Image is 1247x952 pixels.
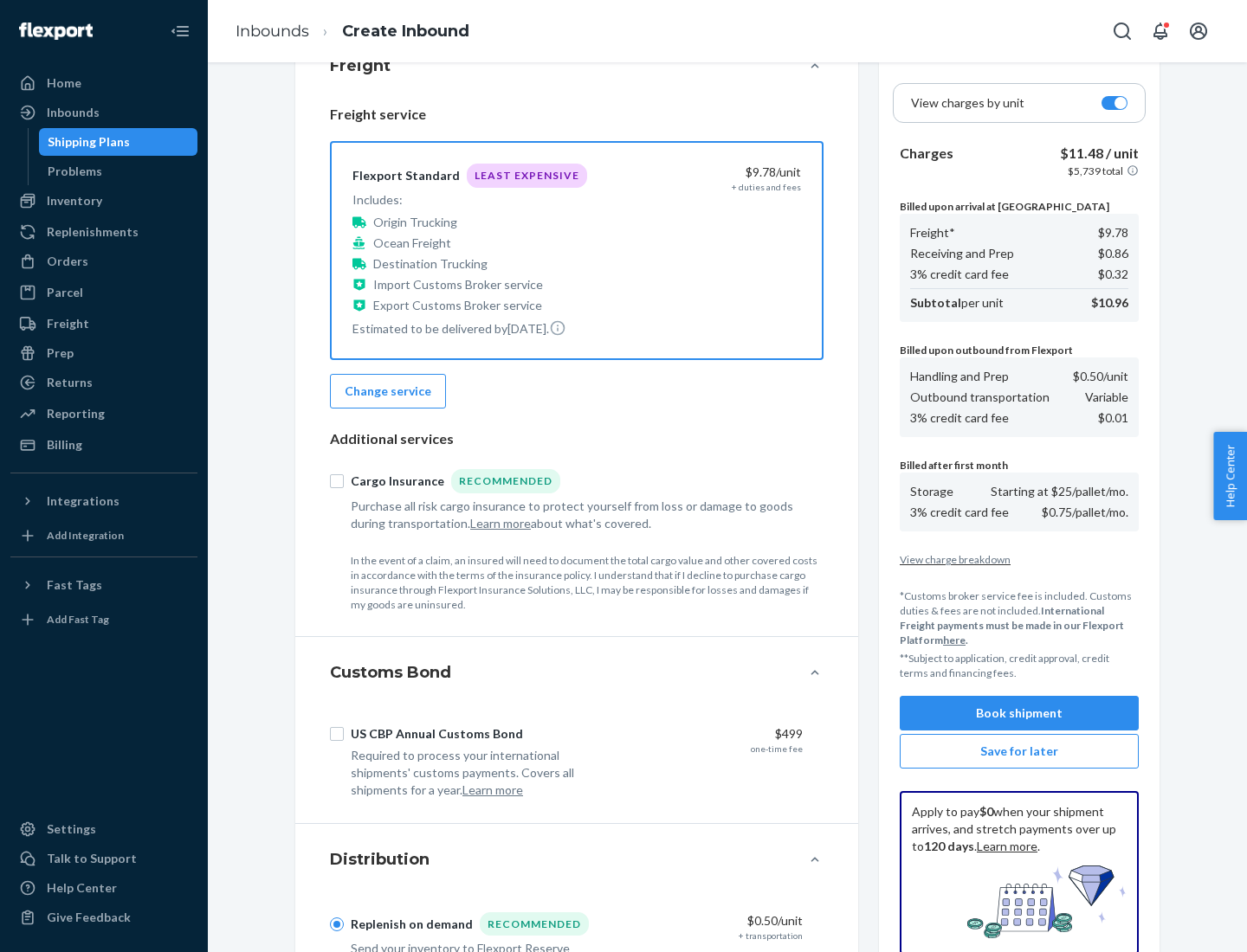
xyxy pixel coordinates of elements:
[48,163,102,180] div: Problems
[1042,504,1128,521] p: $0.75/pallet/mo.
[900,651,1139,680] p: **Subject to application, credit approval, credit terms and financing fees.
[751,743,803,755] div: one-time fee
[910,389,1050,406] p: Outbound transportation
[10,845,197,872] a: Talk to Support
[1098,266,1128,283] p: $0.32
[739,929,803,942] div: + transportation
[910,294,1004,312] p: per unit
[470,515,531,532] button: Learn more
[352,191,587,209] p: Includes:
[979,804,993,819] b: $0
[910,504,1009,521] p: 3% credit card fee
[10,69,197,97] a: Home
[352,319,587,338] p: Estimated to be delivered by [DATE] .
[10,400,197,428] a: Reporting
[10,218,197,246] a: Replenishments
[47,104,100,121] div: Inbounds
[462,782,523,799] button: Learn more
[47,612,109,627] div: Add Fast Tag
[910,245,1014,262] p: Receiving and Prep
[47,405,105,422] div: Reporting
[900,589,1139,648] p: *Customs broker service fee is included. Customs duties & fees are not included.
[10,248,197,275] a: Orders
[330,105,824,125] p: Freight service
[1098,409,1128,427] p: $0.01
[1181,14,1216,48] button: Open account menu
[1098,224,1128,241] p: $9.78
[330,727,344,741] input: US CBP Annual Customs Bond
[924,839,974,853] b: 120 days
[47,74,81,92] div: Home
[351,473,444,490] div: Cargo Insurance
[47,820,96,838] div: Settings
[911,94,1024,112] p: View charges by unit
[47,909,131,926] div: Give Feedback
[47,315,89,332] div: Freight
[977,839,1037,853] a: Learn more
[623,912,803,929] div: $0.50 /unit
[900,145,953,161] b: Charges
[10,339,197,367] a: Prep
[1085,389,1128,406] p: Variable
[373,255,488,273] p: Destination Trucking
[10,815,197,843] a: Settings
[373,297,542,314] p: Export Customs Broker service
[330,661,451,684] h4: Customs Bond
[1073,368,1128,385] p: $0.50 /unit
[222,6,483,57] ol: breadcrumbs
[900,734,1139,769] button: Save for later
[623,725,803,743] div: $499
[910,483,953,500] p: Storage
[910,295,961,310] b: Subtotal
[900,604,1124,646] b: International Freight payments must be made in our Flexport Platform .
[352,167,460,184] div: Flexport Standard
[900,696,1139,730] button: Book shipment
[47,374,93,391] div: Returns
[1213,432,1247,520] span: Help Center
[330,374,446,408] button: Change service
[39,128,198,156] a: Shipping Plans
[351,725,523,743] div: US CBP Annual Customs Bond
[330,848,430,871] h4: Distribution
[47,436,82,453] div: Billing
[373,276,543,293] p: Import Customs Broker service
[900,552,1139,567] button: View charge breakdown
[1091,294,1128,312] p: $10.96
[330,429,824,449] p: Additional services
[351,553,824,613] p: In the event of a claim, an insured will need to document the total cargo value and other covered...
[47,850,137,867] div: Talk to Support
[480,912,589,936] div: Recommended
[621,164,801,181] div: $9.78 /unit
[330,474,344,488] input: Cargo InsuranceRecommended
[10,279,197,306] a: Parcel
[10,571,197,599] button: Fast Tags
[47,492,120,510] div: Integrations
[10,874,197,902] a: Help Center
[10,904,197,931] button: Give Feedback
[47,576,102,594] div: Fast Tags
[351,916,473,933] div: Replenish on demand
[47,253,88,270] div: Orders
[48,133,130,151] div: Shipping Plans
[10,487,197,515] button: Integrations
[1068,164,1123,178] p: $5,739 total
[10,310,197,338] a: Freight
[1098,245,1128,262] p: $0.86
[47,344,74,362] div: Prep
[351,498,803,532] div: Purchase all risk cargo insurance to protect yourself from loss or damage to goods during transpo...
[910,368,1009,385] p: Handling and Prep
[1105,14,1140,48] button: Open Search Box
[10,99,197,126] a: Inbounds
[163,14,197,48] button: Close Navigation
[330,55,391,77] h4: Freight
[991,483,1128,500] p: Starting at $25/pallet/mo.
[351,747,609,799] div: Required to process your international shipments' customs payments. Covers all shipments for a year.
[47,223,139,241] div: Replenishments
[47,284,83,301] div: Parcel
[467,164,587,187] div: Least Expensive
[732,181,801,193] div: + duties and fees
[39,158,198,185] a: Problems
[1143,14,1178,48] button: Open notifications
[912,803,1127,855] p: Apply to pay when your shipment arrives, and stretch payments over up to . .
